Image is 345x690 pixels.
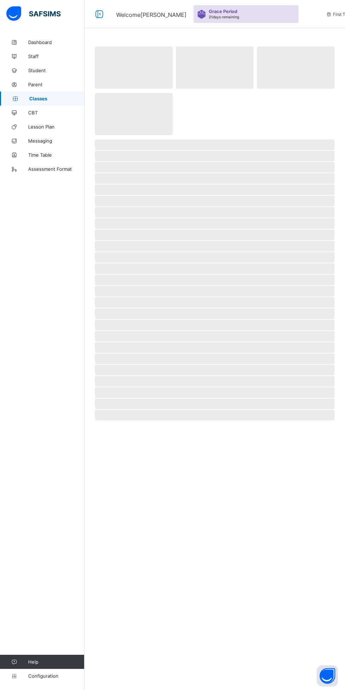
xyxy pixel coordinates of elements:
span: ‌ [176,46,253,89]
span: ‌ [95,173,334,184]
span: ‌ [95,399,334,409]
span: ‌ [95,139,334,150]
span: ‌ [95,151,334,161]
span: ‌ [95,342,334,353]
span: ‌ [95,207,334,218]
span: ‌ [95,353,334,364]
span: Assessment Format [28,166,84,172]
span: 21 days remaining [209,15,239,19]
span: Welcome [PERSON_NAME] [116,11,187,18]
span: CBT [28,110,84,115]
span: ‌ [95,331,334,341]
span: Messaging [28,138,84,144]
span: ‌ [95,218,334,229]
span: ‌ [95,162,334,172]
button: Open asap [317,665,338,686]
span: ‌ [95,230,334,240]
span: ‌ [95,93,172,135]
span: Dashboard [28,39,84,45]
span: Grace Period [209,9,237,14]
span: ‌ [95,410,334,420]
span: ‌ [95,308,334,319]
span: ‌ [95,297,334,308]
span: Time Table [28,152,84,158]
span: ‌ [95,263,334,274]
img: sticker-purple.71386a28dfed39d6af7621340158ba97.svg [197,10,206,19]
span: ‌ [95,387,334,398]
span: Lesson Plan [28,124,84,130]
span: ‌ [95,184,334,195]
span: ‌ [95,376,334,387]
span: Configuration [28,673,84,679]
span: ‌ [95,252,334,263]
span: Staff [28,54,84,59]
span: Student [28,68,84,73]
span: ‌ [95,46,172,89]
img: safsims [6,6,61,21]
span: ‌ [95,365,334,375]
span: ‌ [95,286,334,296]
span: ‌ [95,320,334,330]
span: Parent [28,82,84,87]
span: ‌ [95,241,334,251]
span: Classes [29,96,84,101]
span: ‌ [257,46,334,89]
span: Help [28,659,84,665]
span: ‌ [95,275,334,285]
span: ‌ [95,196,334,206]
